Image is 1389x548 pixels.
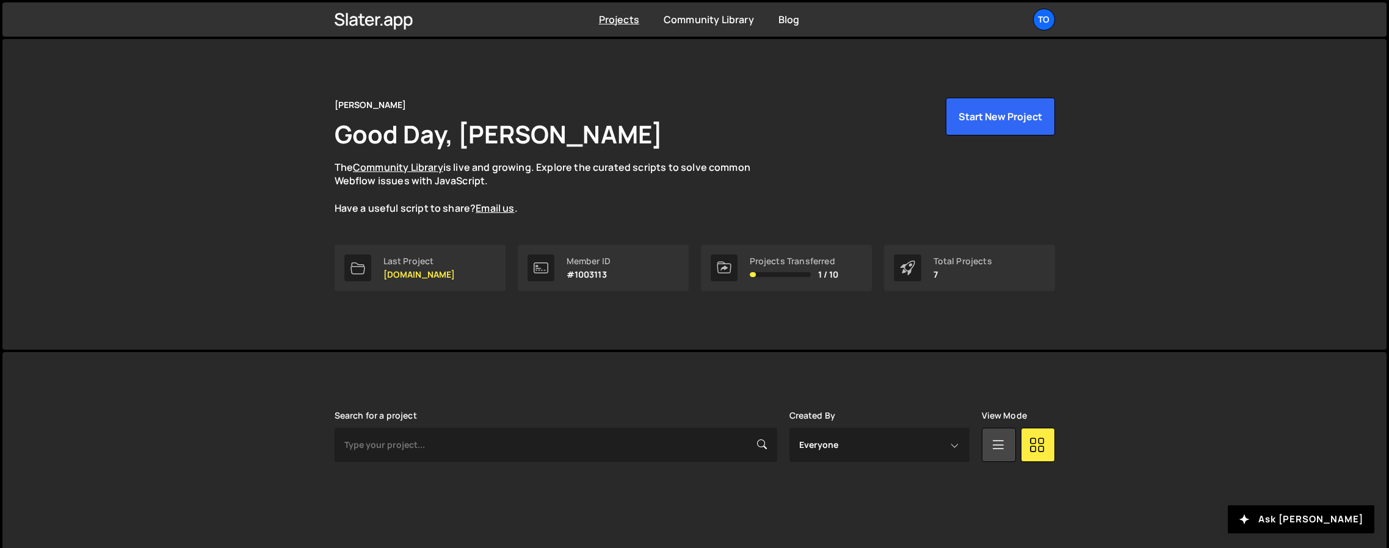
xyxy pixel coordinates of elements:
[383,270,455,279] p: [DOMAIN_NAME]
[1033,9,1055,31] a: To
[567,270,611,279] p: #1003113
[982,411,1027,420] label: View Mode
[934,270,992,279] p: 7
[335,245,506,291] a: Last Project [DOMAIN_NAME]
[750,256,839,266] div: Projects Transferred
[476,201,514,215] a: Email us
[335,117,663,151] h1: Good Day, [PERSON_NAME]
[599,13,639,26] a: Projects
[335,411,417,420] label: Search for a project
[789,411,836,420] label: Created By
[934,256,992,266] div: Total Projects
[335,160,774,215] p: The is live and growing. Explore the curated scripts to solve common Webflow issues with JavaScri...
[946,98,1055,135] button: Start New Project
[1228,505,1374,533] button: Ask [PERSON_NAME]
[778,13,800,26] a: Blog
[335,428,777,462] input: Type your project...
[567,256,611,266] div: Member ID
[664,13,754,26] a: Community Library
[383,256,455,266] div: Last Project
[818,270,839,279] span: 1 / 10
[353,160,443,174] a: Community Library
[335,98,407,112] div: [PERSON_NAME]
